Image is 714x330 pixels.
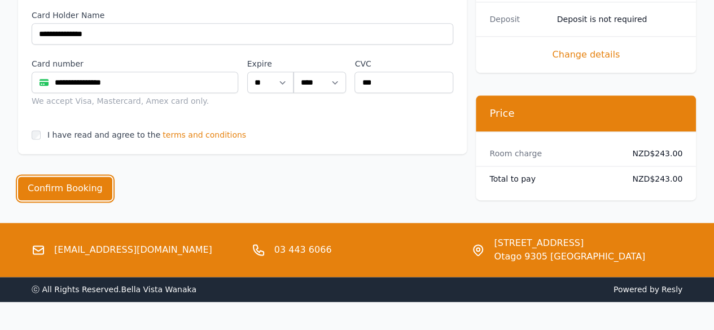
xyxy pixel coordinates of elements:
div: We accept Visa, Mastercard, Amex card only. [32,95,238,107]
label: CVC [354,58,453,69]
button: Confirm Booking [18,177,112,200]
dd: Deposit is not required [557,14,682,25]
span: Powered by [362,284,683,295]
label: Card number [32,58,238,69]
label: Expire [247,58,294,69]
dt: Deposit [489,14,547,25]
label: I have read and agree to the [47,130,160,139]
span: terms and conditions [163,129,246,140]
a: [EMAIL_ADDRESS][DOMAIN_NAME] [54,243,212,257]
dt: Total to pay [489,173,615,184]
dd: NZD$243.00 [624,173,682,184]
span: Change details [489,48,682,61]
a: Resly [662,285,682,294]
label: . [294,58,346,69]
dd: NZD$243.00 [624,148,682,159]
span: [STREET_ADDRESS] [494,236,645,250]
h3: Price [489,107,682,120]
a: 03 443 6066 [274,243,332,257]
dt: Room charge [489,148,615,159]
label: Card Holder Name [32,10,453,21]
span: ⓒ All Rights Reserved. Bella Vista Wanaka [32,285,196,294]
span: Otago 9305 [GEOGRAPHIC_DATA] [494,250,645,263]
